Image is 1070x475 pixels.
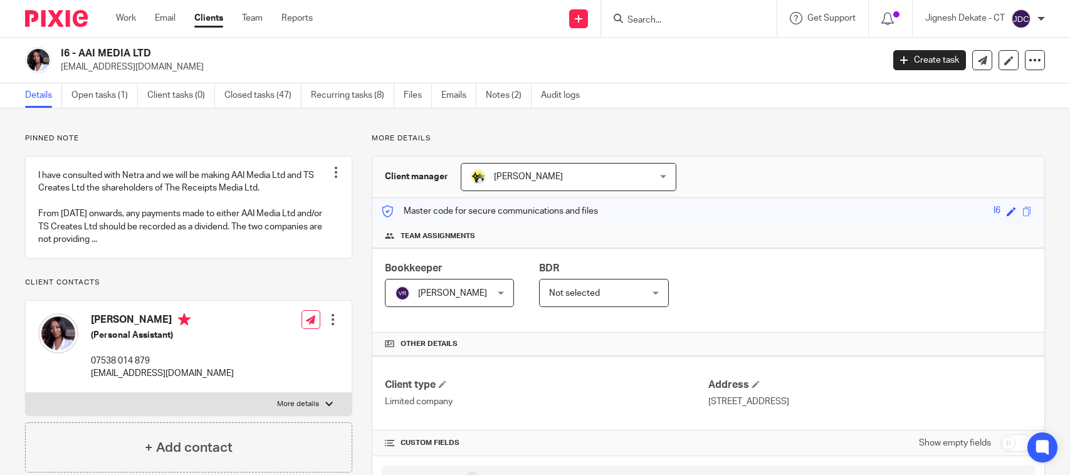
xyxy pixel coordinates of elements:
[38,313,78,353] img: Audrey%20Indome.jpg
[401,231,475,241] span: Team assignments
[25,133,352,144] p: Pinned note
[61,47,711,60] h2: I6 - AAI MEDIA LTD
[418,289,487,298] span: [PERSON_NAME]
[626,15,739,26] input: Search
[155,12,176,24] a: Email
[385,438,708,448] h4: CUSTOM FIELDS
[25,278,352,288] p: Client contacts
[147,83,215,108] a: Client tasks (0)
[708,378,1032,392] h4: Address
[404,83,432,108] a: Files
[541,83,589,108] a: Audit logs
[471,169,486,184] img: Carine-Starbridge.jpg
[385,263,443,273] span: Bookkeeper
[91,355,234,367] p: 07538 014 879
[194,12,223,24] a: Clients
[385,395,708,408] p: Limited company
[61,61,874,73] p: [EMAIL_ADDRESS][DOMAIN_NAME]
[919,437,991,449] label: Show empty fields
[91,329,234,342] h5: (Personal Assistant)
[25,47,51,73] img: Audrey%20Indome.jpg
[281,12,313,24] a: Reports
[1011,9,1031,29] img: svg%3E
[277,399,319,409] p: More details
[91,313,234,329] h4: [PERSON_NAME]
[311,83,394,108] a: Recurring tasks (8)
[372,133,1045,144] p: More details
[385,170,448,183] h3: Client manager
[116,12,136,24] a: Work
[25,83,62,108] a: Details
[91,367,234,380] p: [EMAIL_ADDRESS][DOMAIN_NAME]
[486,83,532,108] a: Notes (2)
[71,83,138,108] a: Open tasks (1)
[441,83,476,108] a: Emails
[385,378,708,392] h4: Client type
[382,205,598,217] p: Master code for secure communications and files
[708,395,1032,408] p: [STREET_ADDRESS]
[494,172,563,181] span: [PERSON_NAME]
[539,263,559,273] span: BDR
[807,14,856,23] span: Get Support
[401,339,458,349] span: Other details
[178,313,191,326] i: Primary
[395,286,410,301] img: svg%3E
[925,12,1005,24] p: Jignesh Dekate - CT
[893,50,966,70] a: Create task
[242,12,263,24] a: Team
[994,204,1000,219] div: I6
[145,438,233,457] h4: + Add contact
[25,10,88,27] img: Pixie
[549,289,600,298] span: Not selected
[224,83,302,108] a: Closed tasks (47)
